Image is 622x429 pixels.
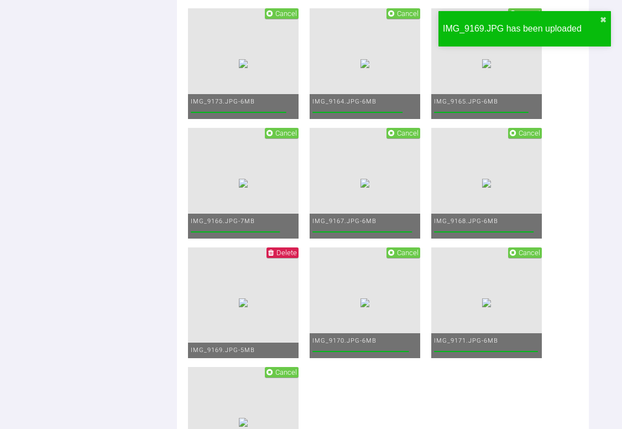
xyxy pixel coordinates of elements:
[312,218,377,225] span: IMG_9167.JPG - 6MB
[397,129,419,137] span: Cancel
[312,98,377,105] span: IMG_9164.JPG - 6MB
[600,15,607,24] button: close
[519,249,540,257] span: Cancel
[482,59,491,68] img: db2320b7-67df-4829-89a6-5b255558b35a
[239,418,248,427] img: 5d50bd30-9803-4ca8-914a-64a83ceab7de
[360,298,369,307] img: e015c1dc-d592-4c55-8bc0-9459a8997fbb
[239,179,248,188] img: f63154e1-53c4-4794-b990-7c67eaa7d5b3
[275,368,297,376] span: Cancel
[434,337,498,344] span: IMG_9171.JPG - 6MB
[482,179,491,188] img: 5a594eb4-8761-445e-a229-d3b86444dd3c
[360,179,369,188] img: 18316834-76af-451a-8526-fcd3da1a2023
[482,298,491,307] img: 95d1dd56-943e-4329-971b-b1740218d724
[276,249,297,257] span: Delete
[397,249,419,257] span: Cancel
[239,298,248,307] img: 6895824a-e0c1-445e-afb6-31a106d78bcc
[191,347,255,354] span: IMG_9169.JPG - 5MB
[275,9,297,18] span: Cancel
[191,98,255,105] span: IMG_9173.JPG - 6MB
[239,59,248,68] img: 7a02e69f-7774-413d-a6c5-d5e334836e46
[397,9,419,18] span: Cancel
[191,218,255,225] span: IMG_9166.JPG - 7MB
[360,59,369,68] img: 256d54b0-c98a-49d9-a3d6-0d8bec7d71b2
[434,218,498,225] span: IMG_9168.JPG - 6MB
[312,337,377,344] span: IMG_9170.JPG - 6MB
[443,22,600,36] div: IMG_9169.JPG has been uploaded
[275,129,297,137] span: Cancel
[434,98,498,105] span: IMG_9165.JPG - 6MB
[519,129,540,137] span: Cancel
